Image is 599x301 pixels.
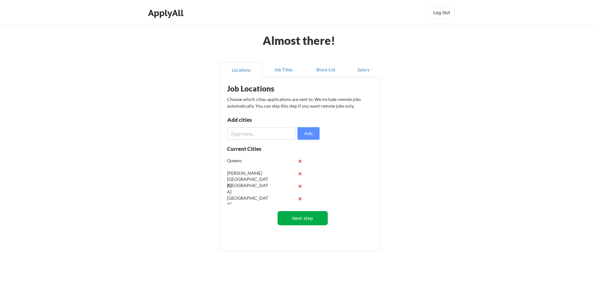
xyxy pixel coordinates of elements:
div: [PERSON_NAME][GEOGRAPHIC_DATA] [227,170,268,189]
div: Queens [227,157,268,164]
div: Almost there! [255,35,343,46]
button: Job Titles [262,62,305,77]
button: Log Out [429,6,454,19]
div: [GEOGRAPHIC_DATA] [227,195,268,207]
div: Job Locations [227,85,307,92]
div: Current Cities [227,146,275,151]
button: Salary [347,62,380,77]
div: Add cities [227,117,293,122]
button: Next step [278,211,328,225]
div: Choose which cities applications are sent to. We include remote jobs automatically. You can skip ... [227,96,372,109]
input: Type here... [227,127,296,140]
div: ApplyAll [148,8,185,18]
div: [GEOGRAPHIC_DATA] [227,182,268,195]
button: Locations [220,62,262,77]
button: Block List [305,62,347,77]
button: Add [297,127,320,140]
